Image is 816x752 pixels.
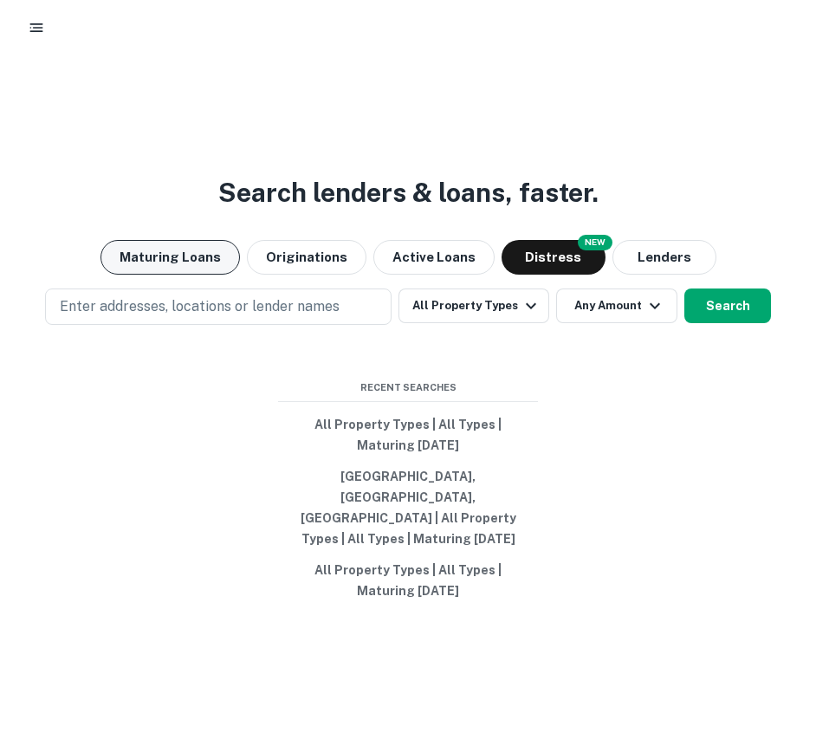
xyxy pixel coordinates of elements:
[373,240,495,275] button: Active Loans
[578,235,612,250] div: NEW
[100,240,240,275] button: Maturing Loans
[398,288,549,323] button: All Property Types
[684,288,771,323] button: Search
[278,554,538,606] button: All Property Types | All Types | Maturing [DATE]
[556,288,677,323] button: Any Amount
[729,613,816,697] iframe: Chat Widget
[278,461,538,554] button: [GEOGRAPHIC_DATA], [GEOGRAPHIC_DATA], [GEOGRAPHIC_DATA] | All Property Types | All Types | Maturi...
[45,288,392,325] button: Enter addresses, locations or lender names
[60,296,340,317] p: Enter addresses, locations or lender names
[278,409,538,461] button: All Property Types | All Types | Maturing [DATE]
[612,240,716,275] button: Lenders
[218,173,599,212] h3: Search lenders & loans, faster.
[502,240,606,275] button: Search distressed loans with lien and other non-mortgage details.
[278,380,538,395] span: Recent Searches
[247,240,366,275] button: Originations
